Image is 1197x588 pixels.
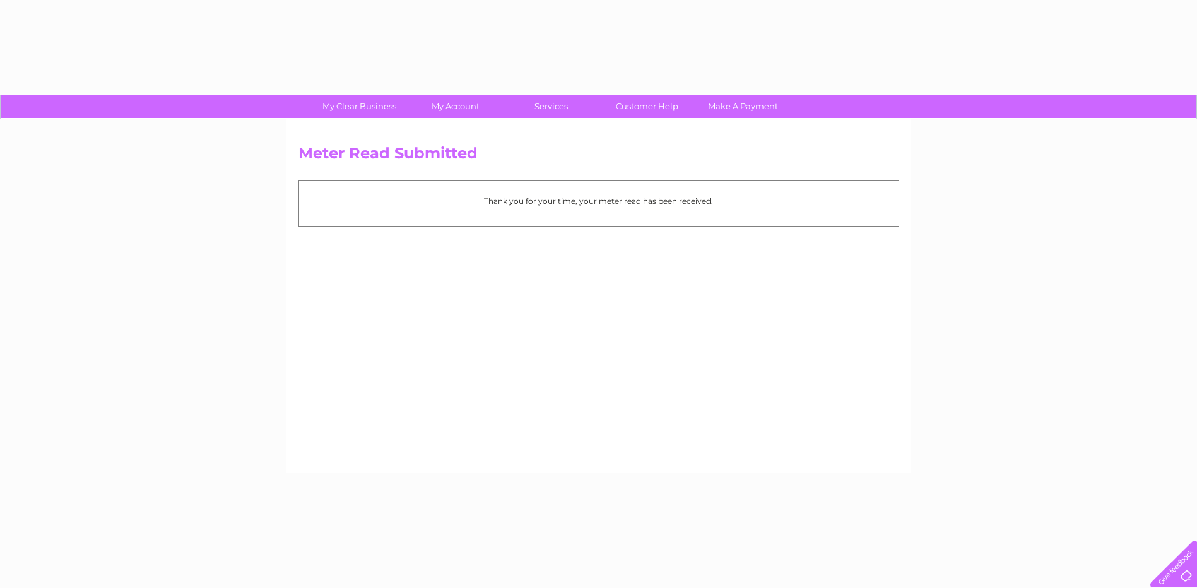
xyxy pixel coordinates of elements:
[691,95,795,118] a: Make A Payment
[307,95,411,118] a: My Clear Business
[595,95,699,118] a: Customer Help
[403,95,507,118] a: My Account
[298,144,899,168] h2: Meter Read Submitted
[499,95,603,118] a: Services
[305,195,892,207] p: Thank you for your time, your meter read has been received.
